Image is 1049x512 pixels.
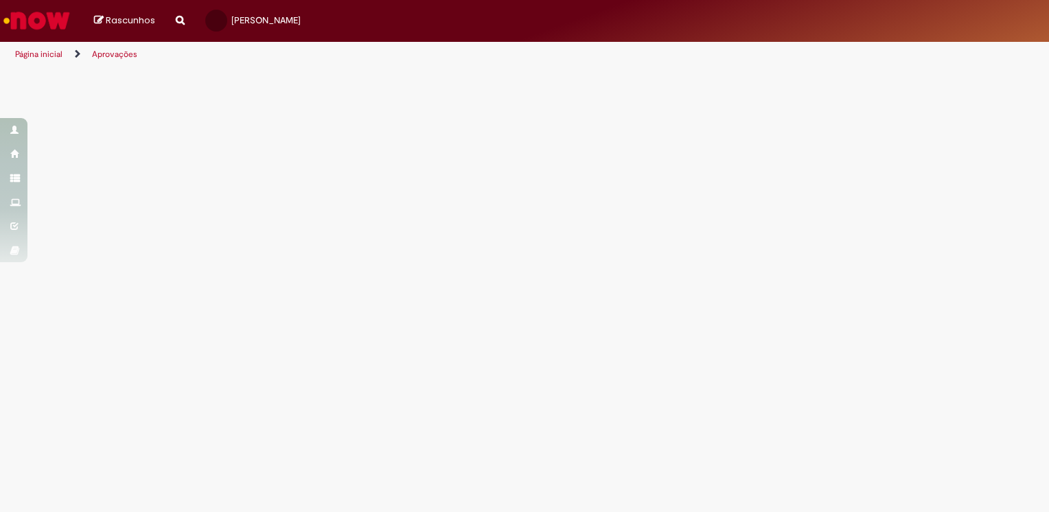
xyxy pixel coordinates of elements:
a: Aprovações [92,49,137,60]
span: Rascunhos [106,14,155,27]
a: Página inicial [15,49,62,60]
a: Rascunhos [94,14,155,27]
span: [PERSON_NAME] [231,14,301,26]
ul: Trilhas de página [10,42,689,67]
img: ServiceNow [1,7,72,34]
